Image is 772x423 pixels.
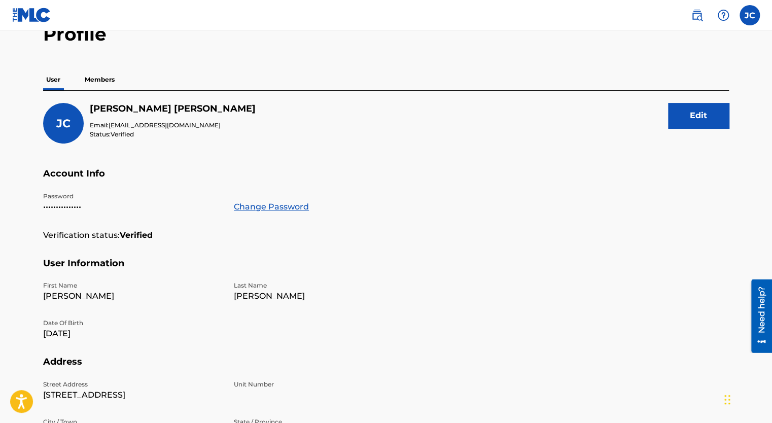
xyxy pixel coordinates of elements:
[43,380,222,389] p: Street Address
[43,69,63,90] p: User
[43,389,222,401] p: [STREET_ADDRESS]
[56,117,71,130] span: JC
[691,9,703,21] img: search
[111,130,134,138] span: Verified
[43,356,729,380] h5: Address
[234,201,309,213] a: Change Password
[717,9,729,21] img: help
[721,374,772,423] iframe: Chat Widget
[82,69,118,90] p: Members
[43,290,222,302] p: [PERSON_NAME]
[11,7,25,54] div: Need help?
[120,229,153,241] strong: Verified
[90,130,256,139] p: Status:
[43,192,222,201] p: Password
[43,281,222,290] p: First Name
[740,5,760,25] div: User Menu
[43,319,222,328] p: Date Of Birth
[90,103,256,115] h5: Juan Chavez
[687,5,707,25] a: Public Search
[43,168,729,192] h5: Account Info
[43,328,222,340] p: [DATE]
[713,5,733,25] div: Help
[744,279,772,353] iframe: Resource Center
[234,380,412,389] p: Unit Number
[43,229,120,241] p: Verification status:
[90,121,256,130] p: Email:
[234,281,412,290] p: Last Name
[234,290,412,302] p: [PERSON_NAME]
[12,8,51,22] img: MLC Logo
[724,384,730,415] div: Drag
[109,121,221,129] span: [EMAIL_ADDRESS][DOMAIN_NAME]
[43,258,729,281] h5: User Information
[43,23,729,46] h2: Profile
[43,201,222,213] p: •••••••••••••••
[668,103,729,128] button: Edit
